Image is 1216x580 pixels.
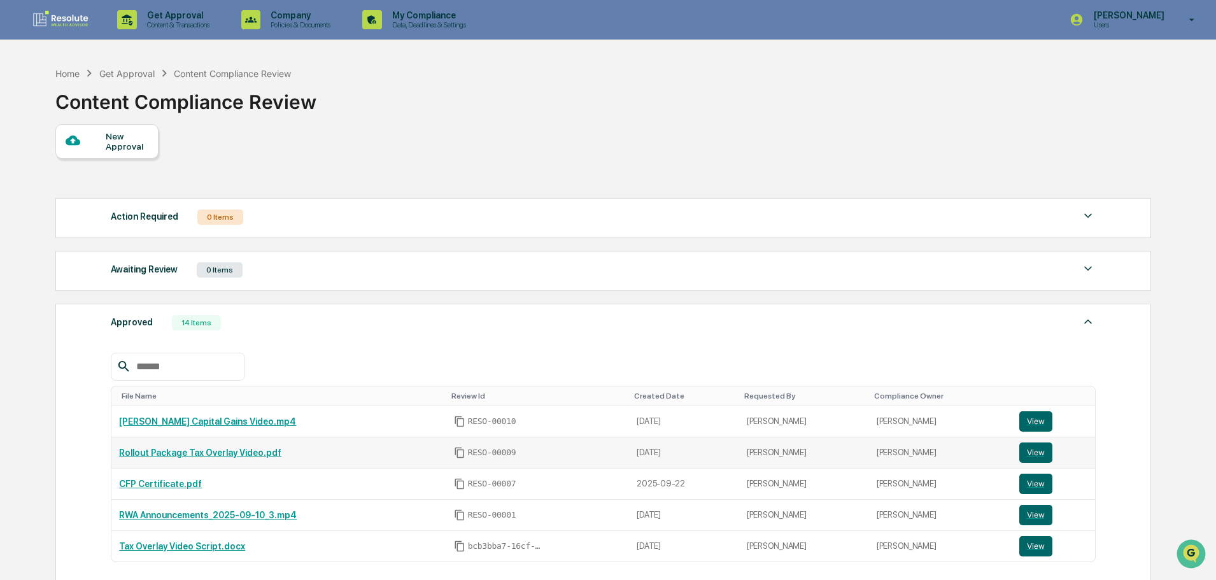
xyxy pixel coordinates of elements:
[43,97,209,110] div: Start new chat
[1019,474,1052,494] button: View
[1019,411,1052,432] button: View
[13,27,232,47] p: How can we help?
[468,416,516,427] span: RESO-00010
[1084,20,1171,29] p: Users
[454,447,465,458] span: Copy Id
[122,392,441,400] div: Toggle SortBy
[744,392,864,400] div: Toggle SortBy
[1080,261,1096,276] img: caret
[1022,392,1091,400] div: Toggle SortBy
[1019,442,1088,463] a: View
[468,479,516,489] span: RESO-00007
[454,509,465,521] span: Copy Id
[869,531,1012,562] td: [PERSON_NAME]
[739,531,869,562] td: [PERSON_NAME]
[629,531,739,562] td: [DATE]
[55,80,316,113] div: Content Compliance Review
[629,406,739,437] td: [DATE]
[137,20,216,29] p: Content & Transactions
[31,10,92,30] img: logo
[739,500,869,531] td: [PERSON_NAME]
[1019,505,1052,525] button: View
[382,10,472,20] p: My Compliance
[468,448,516,458] span: RESO-00009
[468,510,516,520] span: RESO-00001
[43,110,161,120] div: We're available if you need us!
[739,469,869,500] td: [PERSON_NAME]
[25,185,80,197] span: Data Lookup
[197,209,243,225] div: 0 Items
[13,186,23,196] div: 🔎
[119,448,281,458] a: Rollout Package Tax Overlay Video.pdf
[216,101,232,117] button: Start new chat
[137,10,216,20] p: Get Approval
[127,216,154,225] span: Pylon
[454,478,465,490] span: Copy Id
[454,416,465,427] span: Copy Id
[454,541,465,552] span: Copy Id
[1084,10,1171,20] p: [PERSON_NAME]
[869,500,1012,531] td: [PERSON_NAME]
[382,20,472,29] p: Data, Deadlines & Settings
[8,180,85,202] a: 🔎Data Lookup
[8,155,87,178] a: 🖐️Preclearance
[55,68,80,79] div: Home
[197,262,243,278] div: 0 Items
[260,20,337,29] p: Policies & Documents
[739,406,869,437] td: [PERSON_NAME]
[1019,536,1088,556] a: View
[1175,538,1210,572] iframe: Open customer support
[629,500,739,531] td: [DATE]
[451,392,625,400] div: Toggle SortBy
[106,131,148,152] div: New Approval
[874,392,1007,400] div: Toggle SortBy
[119,541,245,551] a: Tax Overlay Video Script.docx
[119,479,202,489] a: CFP Certificate.pdf
[739,437,869,469] td: [PERSON_NAME]
[13,97,36,120] img: 1746055101610-c473b297-6a78-478c-a979-82029cc54cd1
[111,261,178,278] div: Awaiting Review
[92,162,103,172] div: 🗄️
[99,68,155,79] div: Get Approval
[869,437,1012,469] td: [PERSON_NAME]
[468,541,544,551] span: bcb3bba7-16cf-4cd5-9b52-6e052b4e2238
[1019,474,1088,494] a: View
[90,215,154,225] a: Powered byPylon
[13,162,23,172] div: 🖐️
[1019,442,1052,463] button: View
[1080,314,1096,329] img: caret
[119,510,297,520] a: RWA Announcements_2025-09-10_3.mp4
[634,392,733,400] div: Toggle SortBy
[174,68,291,79] div: Content Compliance Review
[1019,411,1088,432] a: View
[869,406,1012,437] td: [PERSON_NAME]
[260,10,337,20] p: Company
[87,155,163,178] a: 🗄️Attestations
[119,416,296,427] a: [PERSON_NAME] Capital Gains Video.mp4
[629,469,739,500] td: 2025-09-22
[869,469,1012,500] td: [PERSON_NAME]
[1019,536,1052,556] button: View
[1080,208,1096,223] img: caret
[105,160,158,173] span: Attestations
[111,208,178,225] div: Action Required
[1019,505,1088,525] a: View
[172,315,221,330] div: 14 Items
[25,160,82,173] span: Preclearance
[111,314,153,330] div: Approved
[629,437,739,469] td: [DATE]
